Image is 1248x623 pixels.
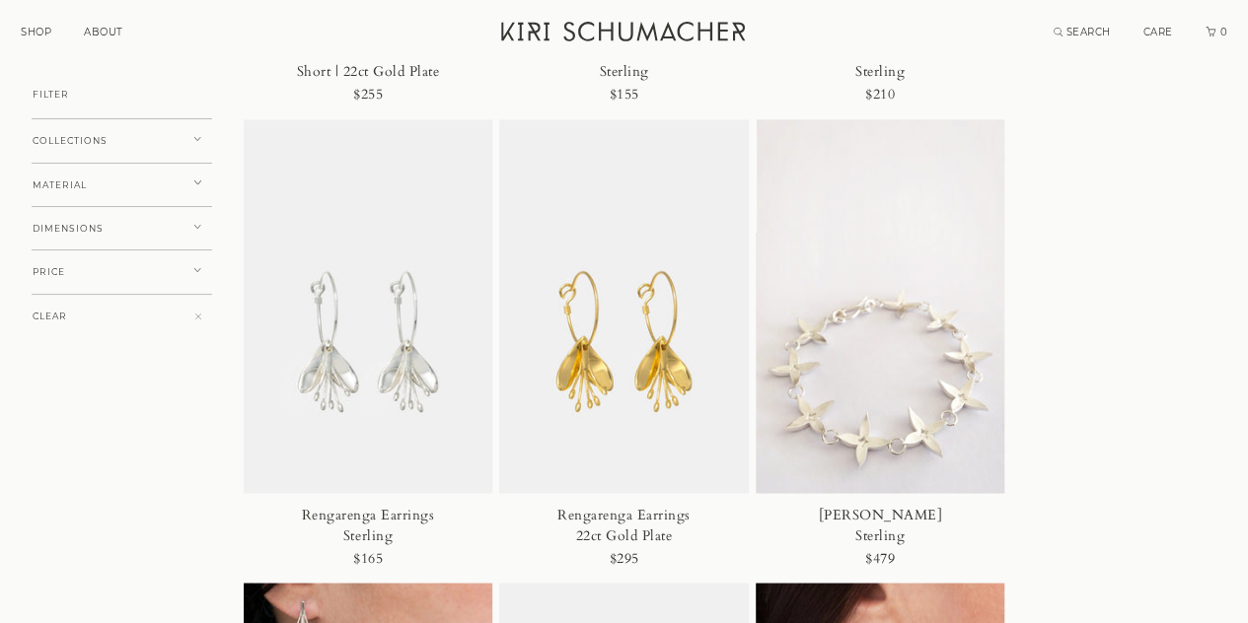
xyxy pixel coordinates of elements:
[1143,26,1173,38] a: CARE
[756,119,1005,584] a: [PERSON_NAME]Sterling$479
[545,504,704,545] div: Rengarenga Earrings 22ct Gold Plate
[865,82,895,108] div: $210
[32,206,212,251] button: DIMENSIONS
[33,90,69,100] span: FILTER
[499,119,749,584] a: Rengarenga Earrings22ct Gold Plate$295
[353,82,383,108] div: $255
[33,311,67,321] span: CLEAR
[33,180,87,190] span: MATERIAL
[84,26,123,38] a: ABOUT
[288,504,448,545] div: Rengarenga Earrings Sterling
[800,504,960,545] div: [PERSON_NAME] Sterling
[244,119,493,584] a: Rengarenga EarringsSterling$165
[1206,26,1229,38] a: Cart
[1218,26,1228,38] span: 0
[32,163,212,208] button: MATERIAL
[33,224,104,234] span: DIMENSIONS
[1066,26,1111,38] span: SEARCH
[32,294,212,339] button: CLEAR
[499,119,749,494] img: Rengarenga Earrings 22ct Gold Plate
[489,10,761,59] a: Kiri Schumacher Home
[32,118,212,164] button: COLLECTIONS
[33,267,65,277] span: PRICE
[32,249,212,295] button: PRICE
[865,545,895,572] div: $479
[33,136,108,146] span: COLLECTIONS
[756,119,1005,494] img: Jasmine Bracelet Sterling
[244,119,493,494] img: Rengarenga Earrings Sterling
[353,545,383,572] div: $165
[1054,26,1111,38] a: Search
[21,26,51,38] a: SHOP
[609,545,638,572] div: $295
[609,82,638,108] div: $155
